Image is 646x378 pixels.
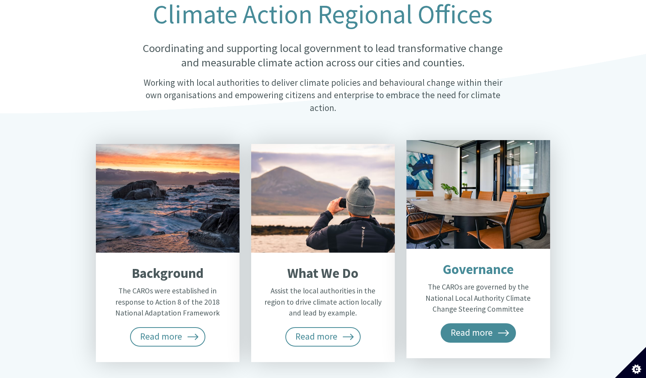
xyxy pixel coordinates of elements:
[135,41,511,70] p: Coordinating and supporting local government to lead transformative change and measurable climate...
[285,327,361,347] span: Read more
[135,76,511,114] p: Working with local authorities to deliver climate policies and behavioural change within their ow...
[262,265,384,281] h2: What We Do
[441,323,516,343] span: Read more
[107,265,228,281] h2: Background
[262,285,384,318] p: Assist the local authorities in the region to drive climate action locally and lead by example.
[130,327,205,347] span: Read more
[251,144,395,362] a: What We Do Assist the local authorities in the region to drive climate action locally and lead by...
[615,347,646,378] button: Set cookie preferences
[96,144,240,362] a: Background The CAROs were established in response to Action 8 of the 2018 National Adaptation Fra...
[406,140,550,358] a: Governance The CAROs are governed by the National Local Authority Climate Change Steering Committ...
[107,285,228,318] p: The CAROs were established in response to Action 8 of the 2018 National Adaptation Framework
[418,261,539,277] h2: Governance
[418,281,539,314] p: The CAROs are governed by the National Local Authority Climate Change Steering Committee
